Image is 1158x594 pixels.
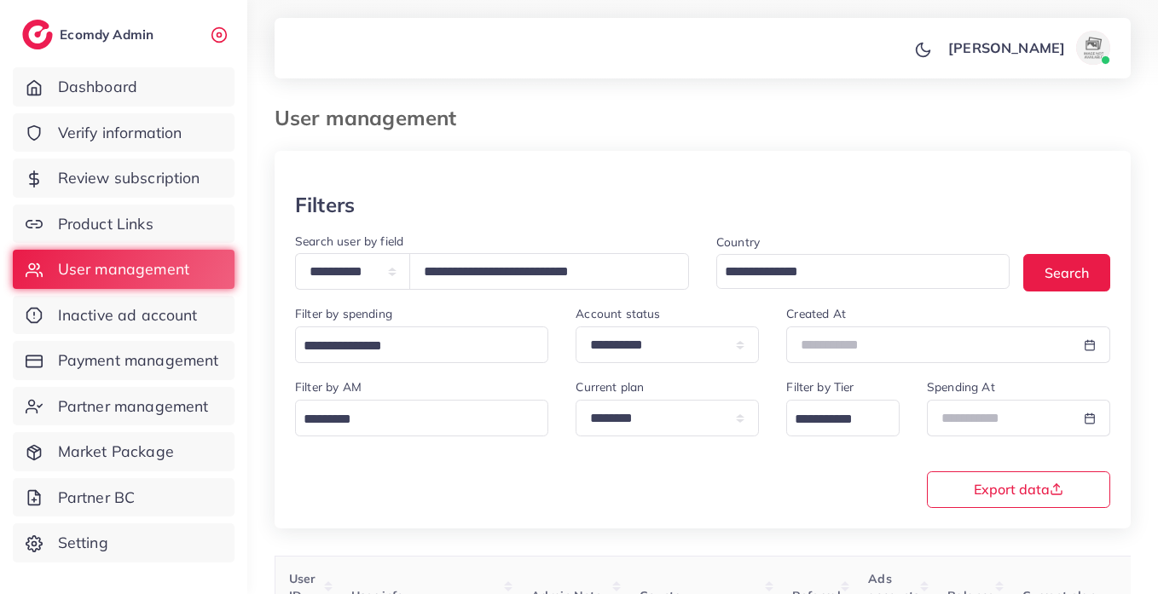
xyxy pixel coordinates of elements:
[716,254,1010,289] div: Search for option
[58,258,189,280] span: User management
[13,250,234,289] a: User management
[786,400,900,436] div: Search for option
[58,122,182,144] span: Verify information
[295,400,548,436] div: Search for option
[576,378,644,395] label: Current plan
[58,76,137,98] span: Dashboard
[298,333,526,360] input: Search for option
[974,482,1063,496] span: Export data
[275,106,470,130] h3: User management
[295,326,548,363] div: Search for option
[58,304,198,326] span: Inactive ad account
[939,31,1117,65] a: [PERSON_NAME]avatar
[13,113,234,153] a: Verify information
[295,193,355,217] h3: Filters
[22,20,158,49] a: logoEcomdy Admin
[786,378,854,395] label: Filter by Tier
[716,234,760,251] label: Country
[13,478,234,517] a: Partner BC
[13,523,234,562] a: Setting
[58,167,200,189] span: Review subscription
[58,349,219,372] span: Payment management
[786,305,846,322] label: Created At
[58,487,136,509] span: Partner BC
[58,441,174,463] span: Market Package
[789,407,877,433] input: Search for option
[295,233,403,250] label: Search user by field
[58,532,108,554] span: Setting
[927,471,1110,508] button: Export data
[295,378,362,395] label: Filter by AM
[927,378,995,395] label: Spending At
[13,67,234,107] a: Dashboard
[948,37,1065,58] p: [PERSON_NAME]
[1076,31,1110,65] img: avatar
[58,395,209,418] span: Partner management
[13,341,234,380] a: Payment management
[1023,254,1110,291] button: Search
[298,407,526,433] input: Search for option
[295,305,392,322] label: Filter by spending
[58,213,153,235] span: Product Links
[13,432,234,471] a: Market Package
[576,305,660,322] label: Account status
[60,26,158,43] h2: Ecomdy Admin
[13,205,234,244] a: Product Links
[13,296,234,335] a: Inactive ad account
[13,387,234,426] a: Partner management
[719,259,987,285] input: Search for option
[13,159,234,198] a: Review subscription
[22,20,53,49] img: logo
